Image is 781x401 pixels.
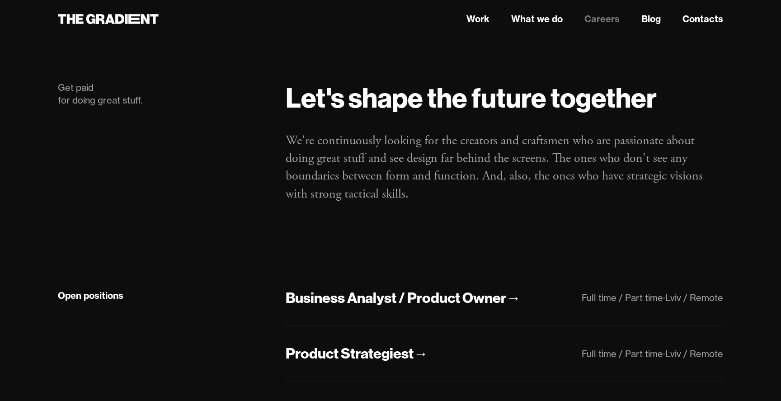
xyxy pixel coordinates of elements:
[663,348,665,359] div: ·
[286,288,506,307] div: Business Analyst / Product Owner
[682,12,723,26] a: Contacts
[663,292,665,303] div: ·
[286,344,428,363] a: Product Strategiest→
[286,80,657,115] strong: Let's shape the future together
[286,132,723,203] p: We're continuously looking for the creators and craftsmen who are passionate about doing great st...
[58,290,123,301] strong: Open positions
[665,292,723,303] div: Lviv / Remote
[286,288,521,308] a: Business Analyst / Product Owner→
[511,12,563,26] a: What we do
[506,288,521,307] div: →
[584,12,620,26] a: Careers
[665,348,723,359] div: Lviv / Remote
[286,344,414,363] div: Product Strategiest
[582,348,663,359] div: Full time / Part time
[641,12,661,26] a: Blog
[58,81,268,107] div: Get paid for doing great stuff.
[414,344,428,363] div: →
[466,12,489,26] a: Work
[582,292,663,303] div: Full time / Part time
